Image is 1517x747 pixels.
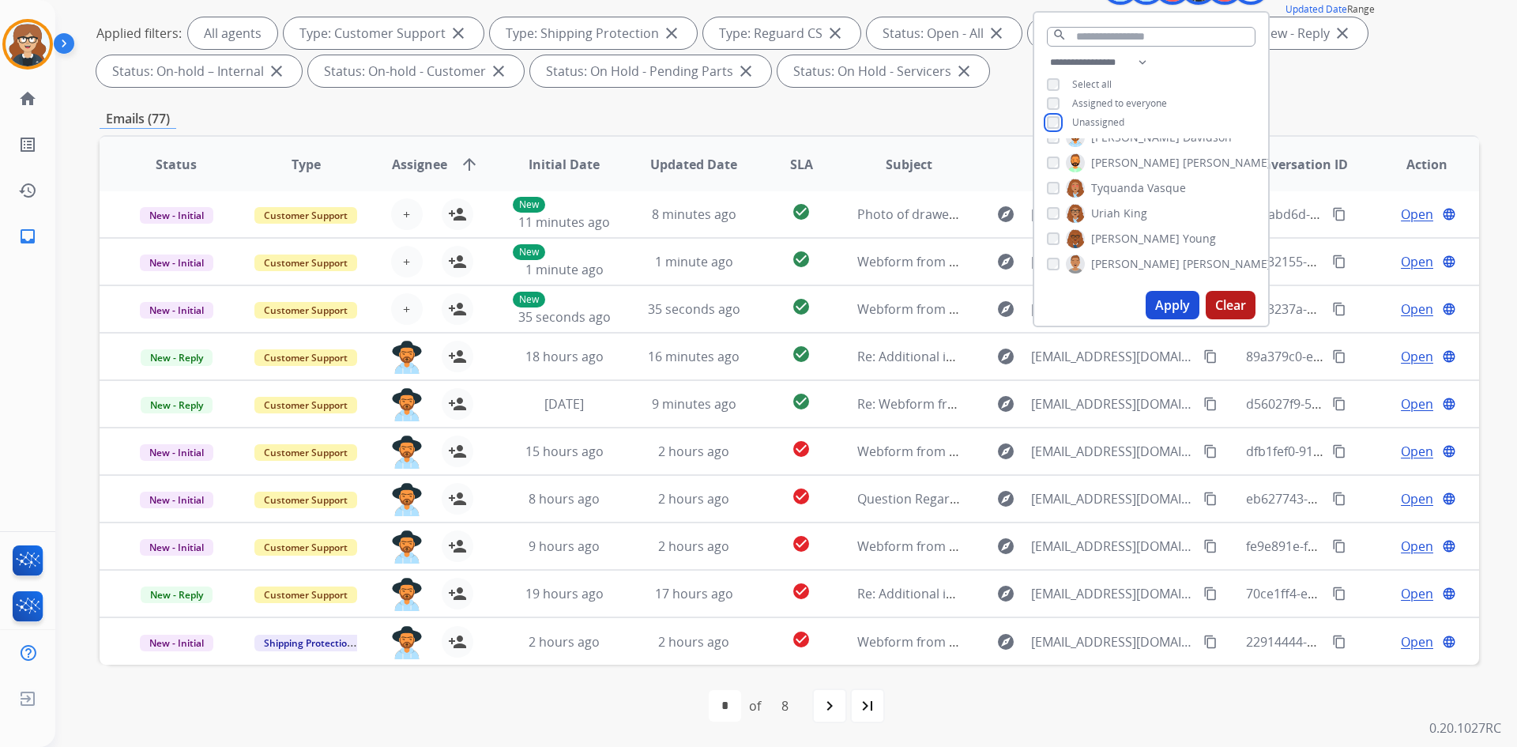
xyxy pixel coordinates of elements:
[1246,443,1481,460] span: dfb1fef0-9149-43bd-846e-f7e36b62d402
[1201,17,1368,49] div: Status: New - Reply
[1442,207,1456,221] mat-icon: language
[1203,397,1218,411] mat-icon: content_copy
[736,62,755,81] mat-icon: close
[1031,442,1194,461] span: [EMAIL_ADDRESS][DOMAIN_NAME]
[1401,584,1433,603] span: Open
[996,537,1015,556] mat-icon: explore
[658,490,729,507] span: 2 hours ago
[391,436,423,469] img: agent-avatar
[655,585,733,602] span: 17 hours ago
[662,24,681,43] mat-icon: close
[996,632,1015,651] mat-icon: explore
[1442,397,1456,411] mat-icon: language
[391,246,423,277] button: +
[1203,492,1218,506] mat-icon: content_copy
[1183,155,1271,171] span: [PERSON_NAME]
[156,155,197,174] span: Status
[1147,180,1186,196] span: Vasque
[792,250,811,269] mat-icon: check_circle
[1072,96,1167,110] span: Assigned to everyone
[792,202,811,221] mat-icon: check_circle
[391,626,423,659] img: agent-avatar
[1031,394,1194,413] span: [EMAIL_ADDRESS][DOMAIN_NAME]
[987,24,1006,43] mat-icon: close
[448,300,467,319] mat-icon: person_add
[792,487,811,506] mat-icon: check_circle
[857,538,1215,555] span: Webform from [EMAIL_ADDRESS][DOMAIN_NAME] on [DATE]
[1442,492,1456,506] mat-icon: language
[658,633,729,651] span: 2 hours ago
[18,227,37,246] mat-icon: inbox
[1203,635,1218,649] mat-icon: content_copy
[529,633,600,651] span: 2 hours ago
[1332,492,1346,506] mat-icon: content_copy
[1031,632,1194,651] span: [EMAIL_ADDRESS][DOMAIN_NAME]
[518,308,611,326] span: 35 seconds ago
[857,395,1237,413] span: Re: Webform from [EMAIL_ADDRESS][DOMAIN_NAME] on [DATE]
[652,395,736,413] span: 9 minutes ago
[1031,489,1194,508] span: [EMAIL_ADDRESS][DOMAIN_NAME]
[529,155,600,174] span: Initial Date
[140,207,213,224] span: New - Initial
[140,539,213,556] span: New - Initial
[1285,3,1347,16] button: Updated Date
[1052,28,1067,42] mat-icon: search
[403,252,410,271] span: +
[1442,349,1456,364] mat-icon: language
[1206,291,1255,319] button: Clear
[1091,155,1180,171] span: [PERSON_NAME]
[254,207,357,224] span: Customer Support
[1246,395,1487,413] span: d56027f9-5403-43d4-a95d-4cee758c5037
[1332,539,1346,553] mat-icon: content_copy
[996,205,1015,224] mat-icon: explore
[1429,719,1501,738] p: 0.20.1027RC
[140,444,213,461] span: New - Initial
[254,539,357,556] span: Customer Support
[792,297,811,316] mat-icon: check_circle
[1146,291,1199,319] button: Apply
[996,442,1015,461] mat-icon: explore
[391,578,423,611] img: agent-avatar
[703,17,860,49] div: Type: Reguard CS
[1031,537,1194,556] span: [EMAIL_ADDRESS][DOMAIN_NAME]
[448,347,467,366] mat-icon: person_add
[1349,137,1479,192] th: Action
[857,633,1215,651] span: Webform from [EMAIL_ADDRESS][DOMAIN_NAME] on [DATE]
[1401,489,1433,508] span: Open
[1442,302,1456,316] mat-icon: language
[525,585,604,602] span: 19 hours ago
[140,302,213,319] span: New - Initial
[140,492,213,508] span: New - Initial
[449,24,468,43] mat-icon: close
[141,349,213,366] span: New - Reply
[857,206,1142,223] span: Photo of drawer that will not close all the way in
[1333,24,1352,43] mat-icon: close
[1203,539,1218,553] mat-icon: content_copy
[652,206,736,223] span: 8 minutes ago
[1203,444,1218,458] mat-icon: content_copy
[525,348,604,365] span: 18 hours ago
[1183,256,1271,272] span: [PERSON_NAME]
[525,443,604,460] span: 15 hours ago
[448,489,467,508] mat-icon: person_add
[391,341,423,374] img: agent-avatar
[254,302,357,319] span: Customer Support
[1401,394,1433,413] span: Open
[1401,537,1433,556] span: Open
[448,252,467,271] mat-icon: person_add
[1442,539,1456,553] mat-icon: language
[777,55,989,87] div: Status: On Hold - Servicers
[6,22,50,66] img: avatar
[254,255,357,271] span: Customer Support
[857,253,1215,270] span: Webform from [EMAIL_ADDRESS][DOMAIN_NAME] on [DATE]
[448,632,467,651] mat-icon: person_add
[1332,444,1346,458] mat-icon: content_copy
[1401,632,1433,651] span: Open
[1031,584,1194,603] span: [EMAIL_ADDRESS][DOMAIN_NAME]
[655,253,733,270] span: 1 minute ago
[886,155,932,174] span: Subject
[489,62,508,81] mat-icon: close
[1401,252,1433,271] span: Open
[1332,397,1346,411] mat-icon: content_copy
[391,483,423,516] img: agent-avatar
